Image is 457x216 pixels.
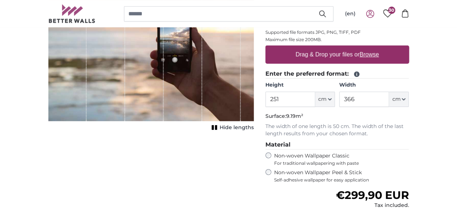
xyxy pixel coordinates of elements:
span: 30 [388,7,395,14]
u: Browse [360,51,379,57]
span: 9.19m² [286,113,303,119]
label: Height [265,81,335,89]
label: Width [339,81,409,89]
legend: Enter the preferred format: [265,69,409,79]
div: Tax included. [336,202,409,209]
img: Betterwalls [48,4,96,23]
p: Maximum file size 200MB. [265,37,409,43]
button: cm [315,92,335,107]
span: cm [392,96,400,103]
p: Surface: [265,113,409,120]
button: cm [389,92,409,107]
label: Non-woven Wallpaper Peel & Stick [274,169,409,183]
p: The width of one length is 50 cm. The width of the last length results from your chosen format. [265,123,409,137]
span: Hide lengths [220,124,254,131]
span: cm [318,96,326,103]
button: (en) [339,7,361,20]
span: Self-adhesive wallpaper for easy application [274,177,409,183]
legend: Material [265,140,409,149]
p: Supported file formats JPG, PNG, TIFF, PDF [265,29,409,35]
span: €299,90 EUR [336,188,409,202]
label: Drag & Drop your files or [292,47,381,62]
span: For traditional wallpapering with paste [274,160,409,166]
button: Hide lengths [209,123,254,133]
label: Non-woven Wallpaper Classic [274,152,409,166]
